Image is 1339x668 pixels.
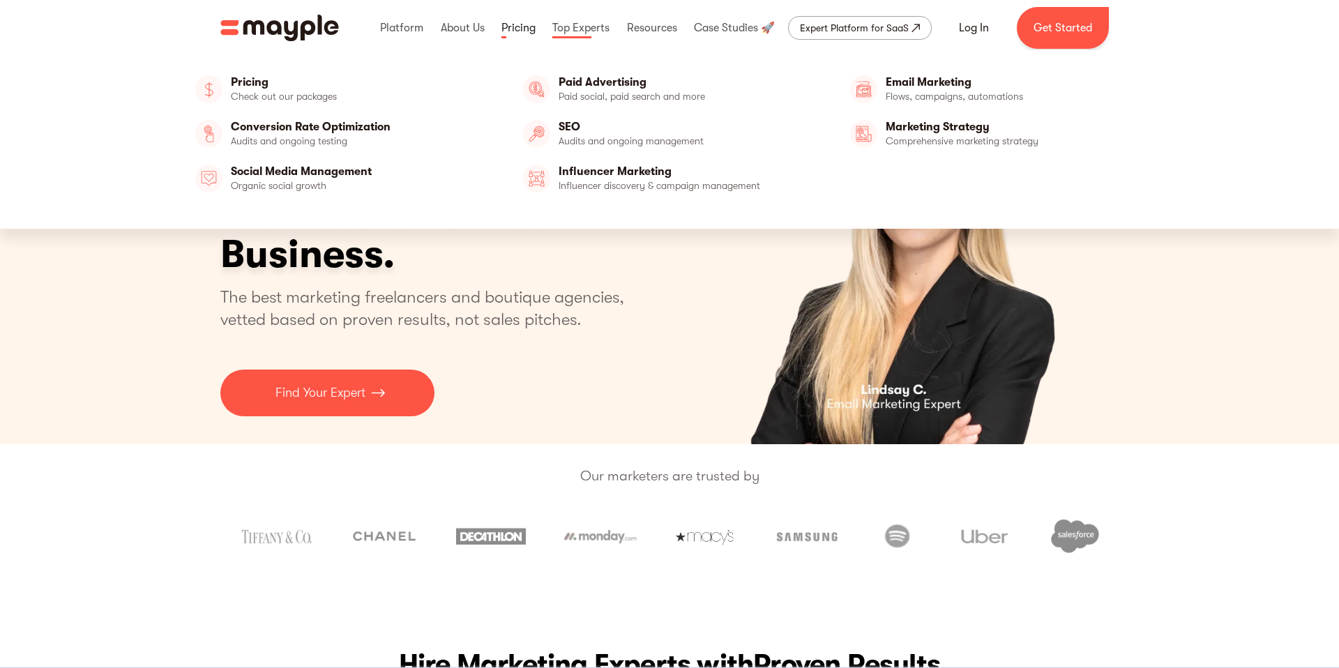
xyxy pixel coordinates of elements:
a: home [220,15,339,41]
p: Find Your Expert [275,384,365,402]
p: The best marketing freelancers and boutique agencies, vetted based on proven results, not sales p... [220,286,641,331]
img: Mayple logo [220,15,339,41]
a: Get Started [1017,7,1109,49]
iframe: Chat Widget [1269,601,1339,668]
div: Pricing [498,6,539,50]
a: Log In [942,11,1006,45]
a: Find Your Expert [220,370,434,416]
div: About Us [437,6,488,50]
div: 1 of 5 [683,56,1119,444]
div: Resources [623,6,681,50]
div: carousel [683,56,1119,444]
div: Top Experts [549,6,613,50]
a: Expert Platform for SaaS [788,16,932,40]
div: Expert Platform for SaaS [800,20,909,36]
div: Platform [377,6,427,50]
